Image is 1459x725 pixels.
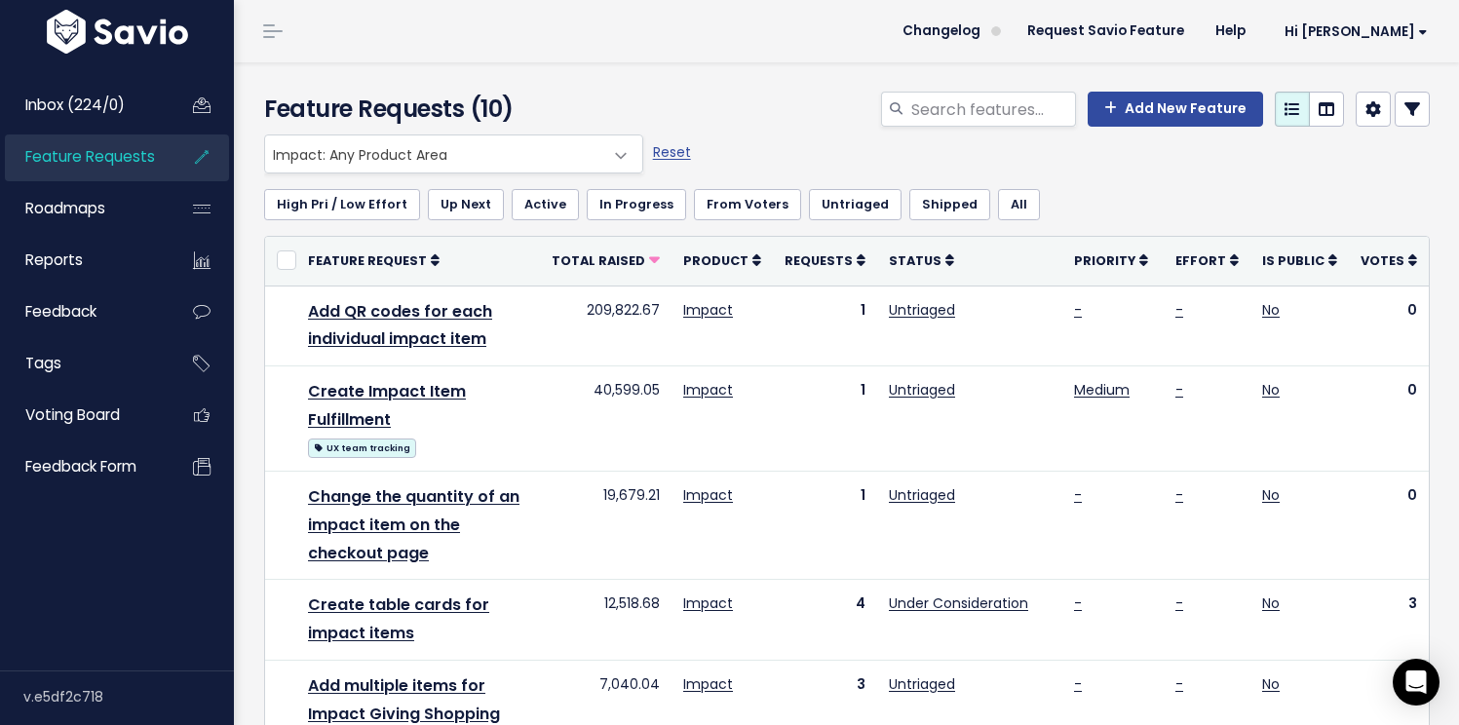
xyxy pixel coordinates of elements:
[23,671,234,722] div: v.e5df2c718
[25,456,136,477] span: Feedback form
[540,286,672,366] td: 209,822.67
[889,300,955,320] a: Untriaged
[512,189,579,220] a: Active
[1261,17,1443,47] a: Hi [PERSON_NAME]
[1262,380,1280,400] a: No
[1349,286,1429,366] td: 0
[5,393,162,438] a: Voting Board
[1175,252,1226,269] span: Effort
[587,189,686,220] a: In Progress
[264,189,420,220] a: High Pri / Low Effort
[1349,366,1429,472] td: 0
[909,92,1076,127] input: Search features...
[1349,471,1429,579] td: 0
[1074,300,1082,320] a: -
[683,593,733,613] a: Impact
[773,471,877,579] td: 1
[773,366,877,472] td: 1
[773,580,877,661] td: 4
[5,186,162,231] a: Roadmaps
[773,286,877,366] td: 1
[1262,674,1280,694] a: No
[552,252,645,269] span: Total Raised
[1088,92,1263,127] a: Add New Feature
[5,238,162,283] a: Reports
[1262,593,1280,613] a: No
[653,142,691,162] a: Reset
[552,250,660,270] a: Total Raised
[25,353,61,373] span: Tags
[540,580,672,661] td: 12,518.68
[428,189,504,220] a: Up Next
[1175,300,1183,320] a: -
[308,380,466,431] a: Create Impact Item Fulfillment
[25,301,96,322] span: Feedback
[5,134,162,179] a: Feature Requests
[1262,250,1337,270] a: Is Public
[1074,674,1082,694] a: -
[1074,593,1082,613] a: -
[889,380,955,400] a: Untriaged
[683,380,733,400] a: Impact
[540,366,672,472] td: 40,599.05
[1175,593,1183,613] a: -
[25,249,83,270] span: Reports
[1361,250,1417,270] a: Votes
[308,439,416,458] span: UX team tracking
[1262,485,1280,505] a: No
[1175,380,1183,400] a: -
[998,189,1040,220] a: All
[1074,250,1148,270] a: Priority
[889,252,941,269] span: Status
[683,674,733,694] a: Impact
[1200,17,1261,46] a: Help
[785,252,853,269] span: Requests
[25,95,125,115] span: Inbox (224/0)
[1393,659,1440,706] div: Open Intercom Messenger
[683,485,733,505] a: Impact
[1074,252,1135,269] span: Priority
[308,300,492,351] a: Add QR codes for each individual impact item
[889,593,1028,613] a: Under Consideration
[1262,252,1325,269] span: Is Public
[1175,250,1239,270] a: Effort
[5,341,162,386] a: Tags
[889,485,955,505] a: Untriaged
[25,146,155,167] span: Feature Requests
[889,674,955,694] a: Untriaged
[308,485,519,564] a: Change the quantity of an impact item on the checkout page
[1074,485,1082,505] a: -
[809,189,902,220] a: Untriaged
[785,250,865,270] a: Requests
[1285,24,1428,39] span: Hi [PERSON_NAME]
[25,404,120,425] span: Voting Board
[308,250,440,270] a: Feature Request
[909,189,990,220] a: Shipped
[25,198,105,218] span: Roadmaps
[308,252,427,269] span: Feature Request
[1349,580,1429,661] td: 3
[683,300,733,320] a: Impact
[694,189,801,220] a: From Voters
[308,435,416,459] a: UX team tracking
[889,250,954,270] a: Status
[264,189,1430,220] ul: Filter feature requests
[540,471,672,579] td: 19,679.21
[5,289,162,334] a: Feedback
[683,252,749,269] span: Product
[264,92,634,127] h4: Feature Requests (10)
[683,250,761,270] a: Product
[308,593,489,644] a: Create table cards for impact items
[1175,674,1183,694] a: -
[1361,252,1404,269] span: Votes
[265,135,603,172] span: Impact: Any Product Area
[1262,300,1280,320] a: No
[902,24,980,38] span: Changelog
[5,83,162,128] a: Inbox (224/0)
[264,134,643,173] span: Impact: Any Product Area
[1074,380,1130,400] a: Medium
[1012,17,1200,46] a: Request Savio Feature
[1175,485,1183,505] a: -
[5,444,162,489] a: Feedback form
[42,10,193,54] img: logo-white.9d6f32f41409.svg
